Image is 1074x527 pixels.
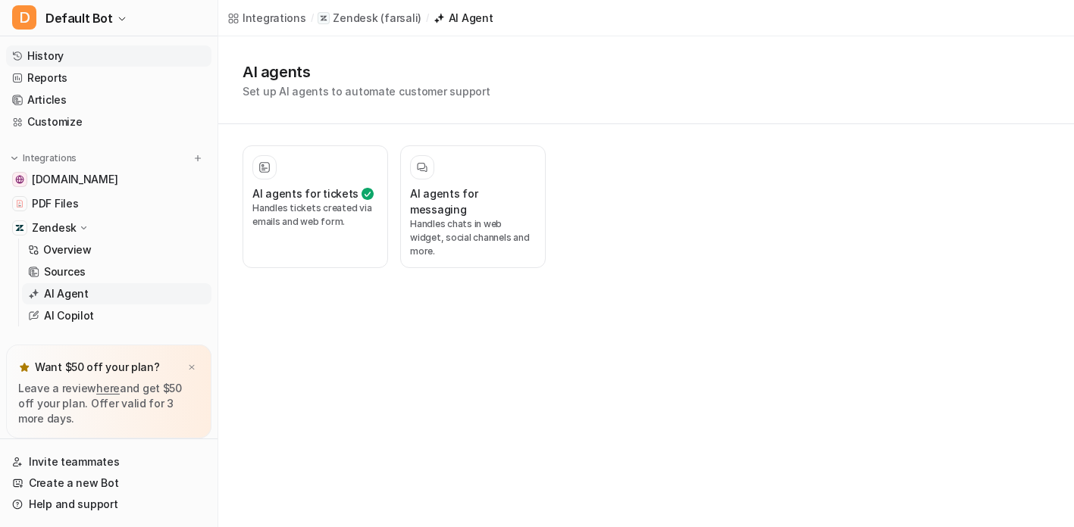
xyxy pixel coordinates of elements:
span: / [311,11,314,25]
p: Set up AI agents to automate customer support [243,83,490,99]
a: Invite teammates [6,451,211,472]
img: Zendesk [15,223,24,232]
a: www.farsali.com[DOMAIN_NAME] [6,169,211,190]
a: History [6,45,211,67]
span: [DOMAIN_NAME] [32,172,117,187]
a: Sources [22,261,211,282]
h3: AI agents for messaging [410,186,536,217]
span: Default Bot [45,8,113,29]
p: Handles tickets created via emails and web form. [252,201,378,229]
p: ( farsali ) [380,11,421,26]
span: D [12,5,36,30]
div: Integrations [243,10,306,26]
a: PDF FilesPDF Files [6,193,211,214]
a: Integrations [227,10,306,26]
a: AI Copilot [22,305,211,326]
img: expand menu [9,153,20,164]
p: AI Agent [44,286,89,301]
button: AI agents for messagingHandles chats in web widget, social channels and more. [400,145,546,268]
p: Leave a review and get $50 off your plan. Offer valid for 3 more days. [18,381,199,426]
div: AI Agent [449,10,493,26]
a: Customize [6,111,211,133]
span: PDF Files [32,196,78,211]
p: Handles chats in web widget, social channels and more. [410,217,536,258]
button: AI agents for ticketsHandles tickets created via emails and web form. [243,145,388,268]
a: Help and support [6,494,211,515]
img: star [18,361,30,373]
a: Articles [6,89,211,111]
p: Overview [43,242,92,257]
h1: AI agents [243,61,490,83]
a: AI Agent [434,10,493,26]
span: / [426,11,429,25]
p: Zendesk [32,220,77,235]
a: AI Agent [22,283,211,304]
img: PDF Files [15,199,24,208]
img: x [187,363,196,373]
a: Overview [22,239,211,260]
button: Integrations [6,151,81,166]
p: Sources [44,264,86,279]
p: Integrations [23,152,77,164]
h3: AI agents for tickets [252,186,359,201]
p: Want $50 off your plan? [35,360,160,375]
a: Zendesk(farsali) [318,11,421,26]
a: Create a new Bot [6,472,211,494]
img: www.farsali.com [15,175,24,184]
p: AI Copilot [44,308,94,323]
p: Zendesk [333,11,377,26]
img: menu_add.svg [193,153,203,164]
a: Reports [6,67,211,89]
a: here [96,382,120,394]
